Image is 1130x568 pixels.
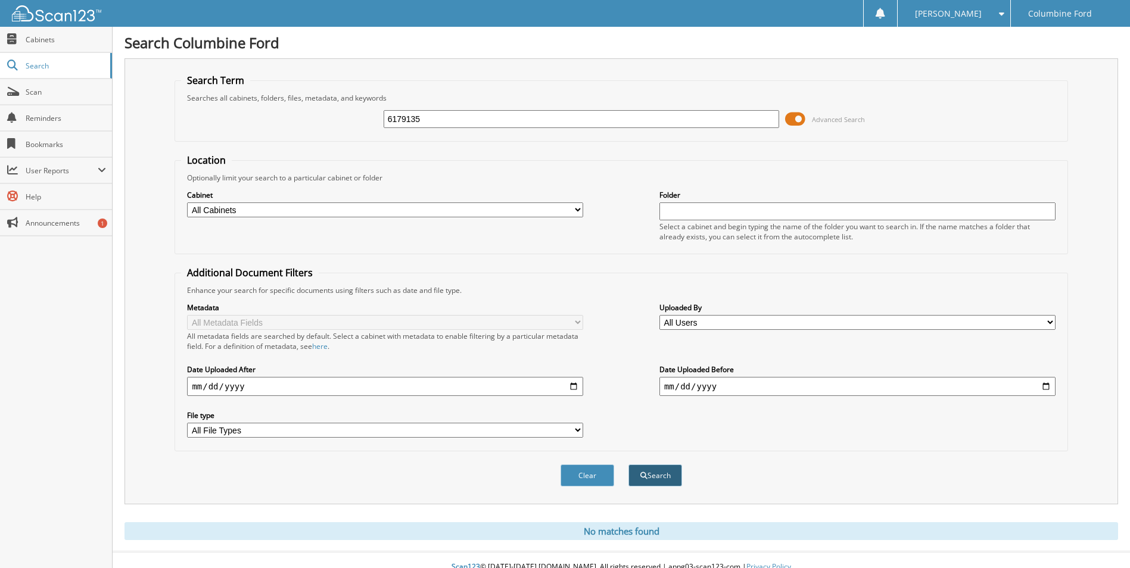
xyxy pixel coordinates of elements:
span: User Reports [26,166,98,176]
span: Help [26,192,106,202]
span: Announcements [26,218,106,228]
iframe: Chat Widget [1070,511,1130,568]
img: scan123-logo-white.svg [12,5,101,21]
span: Columbine Ford [1028,10,1092,17]
span: Reminders [26,113,106,123]
legend: Additional Document Filters [181,266,319,279]
label: Metadata [187,302,583,313]
div: Searches all cabinets, folders, files, metadata, and keywords [181,93,1061,103]
span: Advanced Search [812,115,865,124]
label: Date Uploaded After [187,364,583,374]
input: end [659,377,1056,396]
span: Cabinets [26,35,106,45]
span: Bookmarks [26,139,106,149]
div: No matches found [124,522,1118,540]
label: File type [187,410,583,420]
button: Search [628,464,682,486]
input: start [187,377,583,396]
label: Uploaded By [659,302,1056,313]
div: Optionally limit your search to a particular cabinet or folder [181,173,1061,183]
span: Scan [26,87,106,97]
h1: Search Columbine Ford [124,33,1118,52]
span: [PERSON_NAME] [915,10,982,17]
label: Cabinet [187,190,583,200]
legend: Search Term [181,74,250,87]
div: All metadata fields are searched by default. Select a cabinet with metadata to enable filtering b... [187,331,583,351]
div: Enhance your search for specific documents using filters such as date and file type. [181,285,1061,295]
div: 1 [98,219,107,228]
legend: Location [181,154,232,167]
label: Folder [659,190,1056,200]
a: here [312,341,328,351]
label: Date Uploaded Before [659,364,1056,374]
button: Clear [561,464,614,486]
div: Select a cabinet and begin typing the name of the folder you want to search in. If the name match... [659,221,1056,242]
span: Search [26,61,104,71]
